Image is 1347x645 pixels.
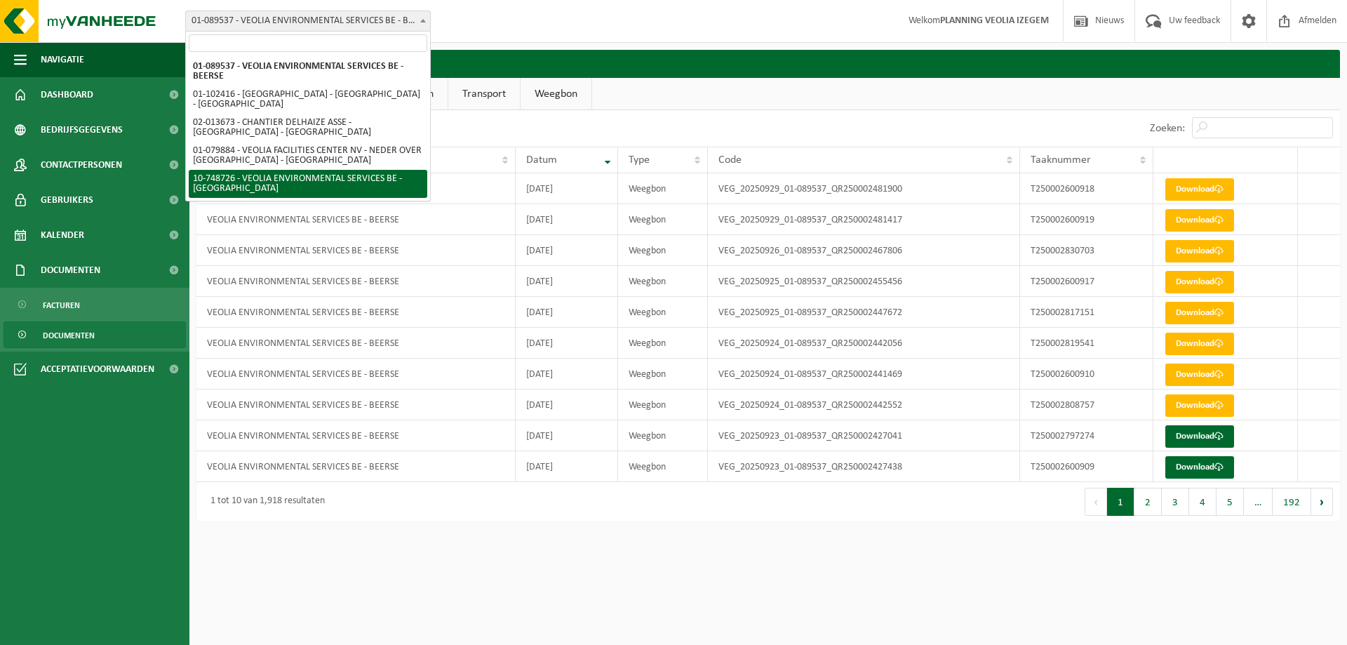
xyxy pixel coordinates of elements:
td: Weegbon [618,297,709,328]
a: Download [1165,271,1234,293]
td: Weegbon [618,204,709,235]
td: Weegbon [618,328,709,359]
button: 192 [1273,488,1311,516]
td: [DATE] [516,420,617,451]
td: T250002817151 [1020,297,1153,328]
td: Weegbon [618,173,709,204]
td: Weegbon [618,390,709,420]
strong: PLANNING VEOLIA IZEGEM [940,15,1049,26]
a: Documenten [4,321,186,348]
td: T250002830703 [1020,235,1153,266]
span: Type [629,154,650,166]
span: Dashboard [41,77,93,112]
a: Download [1165,394,1234,417]
li: 01-089537 - VEOLIA ENVIRONMENTAL SERVICES BE - BEERSE [189,58,427,86]
div: 1 tot 10 van 1,918 resultaten [203,489,325,514]
span: Gebruikers [41,182,93,218]
button: Previous [1085,488,1107,516]
td: [DATE] [516,297,617,328]
td: [DATE] [516,266,617,297]
td: Weegbon [618,235,709,266]
td: T250002600917 [1020,266,1153,297]
span: 01-089537 - VEOLIA ENVIRONMENTAL SERVICES BE - BEERSE [185,11,431,32]
td: VEG_20250924_01-089537_QR250002442552 [708,390,1020,420]
td: VEG_20250924_01-089537_QR250002442056 [708,328,1020,359]
span: Facturen [43,292,80,319]
td: [DATE] [516,204,617,235]
span: … [1244,488,1273,516]
span: Taaknummer [1031,154,1091,166]
a: Download [1165,178,1234,201]
span: Bedrijfsgegevens [41,112,123,147]
td: VEG_20250929_01-089537_QR250002481417 [708,204,1020,235]
button: 3 [1162,488,1189,516]
td: Weegbon [618,451,709,482]
td: T250002797274 [1020,420,1153,451]
a: Download [1165,302,1234,324]
span: Acceptatievoorwaarden [41,352,154,387]
td: VEOLIA ENVIRONMENTAL SERVICES BE - BEERSE [196,204,516,235]
a: Download [1165,209,1234,232]
a: Download [1165,240,1234,262]
td: VEOLIA ENVIRONMENTAL SERVICES BE - BEERSE [196,451,516,482]
td: VEG_20250929_01-089537_QR250002481900 [708,173,1020,204]
td: VEG_20250924_01-089537_QR250002441469 [708,359,1020,390]
span: Contactpersonen [41,147,122,182]
td: T250002600910 [1020,359,1153,390]
li: 10-748726 - VEOLIA ENVIRONMENTAL SERVICES BE - [GEOGRAPHIC_DATA] [189,170,427,198]
td: VEOLIA ENVIRONMENTAL SERVICES BE - BEERSE [196,328,516,359]
label: Zoeken: [1150,123,1185,134]
td: Weegbon [618,420,709,451]
a: Transport [448,78,520,110]
button: 5 [1217,488,1244,516]
td: Weegbon [618,359,709,390]
button: Next [1311,488,1333,516]
span: Documenten [43,322,95,349]
span: Kalender [41,218,84,253]
li: 01-079884 - VEOLIA FACILITIES CENTER NV - NEDER OVER [GEOGRAPHIC_DATA] - [GEOGRAPHIC_DATA] [189,142,427,170]
a: Download [1165,425,1234,448]
td: [DATE] [516,359,617,390]
span: Datum [526,154,557,166]
td: [DATE] [516,173,617,204]
td: VEOLIA ENVIRONMENTAL SERVICES BE - BEERSE [196,235,516,266]
td: VEOLIA ENVIRONMENTAL SERVICES BE - BEERSE [196,390,516,420]
a: Download [1165,364,1234,386]
button: 1 [1107,488,1134,516]
button: 2 [1134,488,1162,516]
span: 01-089537 - VEOLIA ENVIRONMENTAL SERVICES BE - BEERSE [186,11,430,31]
td: T250002600919 [1020,204,1153,235]
td: [DATE] [516,390,617,420]
td: T250002600918 [1020,173,1153,204]
td: VEG_20250926_01-089537_QR250002467806 [708,235,1020,266]
td: VEG_20250923_01-089537_QR250002427041 [708,420,1020,451]
a: Download [1165,456,1234,479]
td: VEOLIA ENVIRONMENTAL SERVICES BE - BEERSE [196,359,516,390]
td: T250002819541 [1020,328,1153,359]
td: Weegbon [618,266,709,297]
td: VEG_20250923_01-089537_QR250002427438 [708,451,1020,482]
a: Weegbon [521,78,591,110]
td: VEG_20250925_01-089537_QR250002455456 [708,266,1020,297]
td: [DATE] [516,451,617,482]
h2: Documenten [196,50,1340,77]
li: 02-013673 - CHANTIER DELHAIZE ASSE - [GEOGRAPHIC_DATA] - [GEOGRAPHIC_DATA] [189,114,427,142]
td: T250002808757 [1020,390,1153,420]
td: VEOLIA ENVIRONMENTAL SERVICES BE - BEERSE [196,420,516,451]
span: Navigatie [41,42,84,77]
td: VEOLIA ENVIRONMENTAL SERVICES BE - BEERSE [196,266,516,297]
td: VEG_20250925_01-089537_QR250002447672 [708,297,1020,328]
td: [DATE] [516,235,617,266]
td: [DATE] [516,328,617,359]
span: Documenten [41,253,100,288]
span: Code [718,154,742,166]
li: 01-102416 - [GEOGRAPHIC_DATA] - [GEOGRAPHIC_DATA] - [GEOGRAPHIC_DATA] [189,86,427,114]
td: T250002600909 [1020,451,1153,482]
button: 4 [1189,488,1217,516]
a: Facturen [4,291,186,318]
a: Download [1165,333,1234,355]
td: VEOLIA ENVIRONMENTAL SERVICES BE - BEERSE [196,297,516,328]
